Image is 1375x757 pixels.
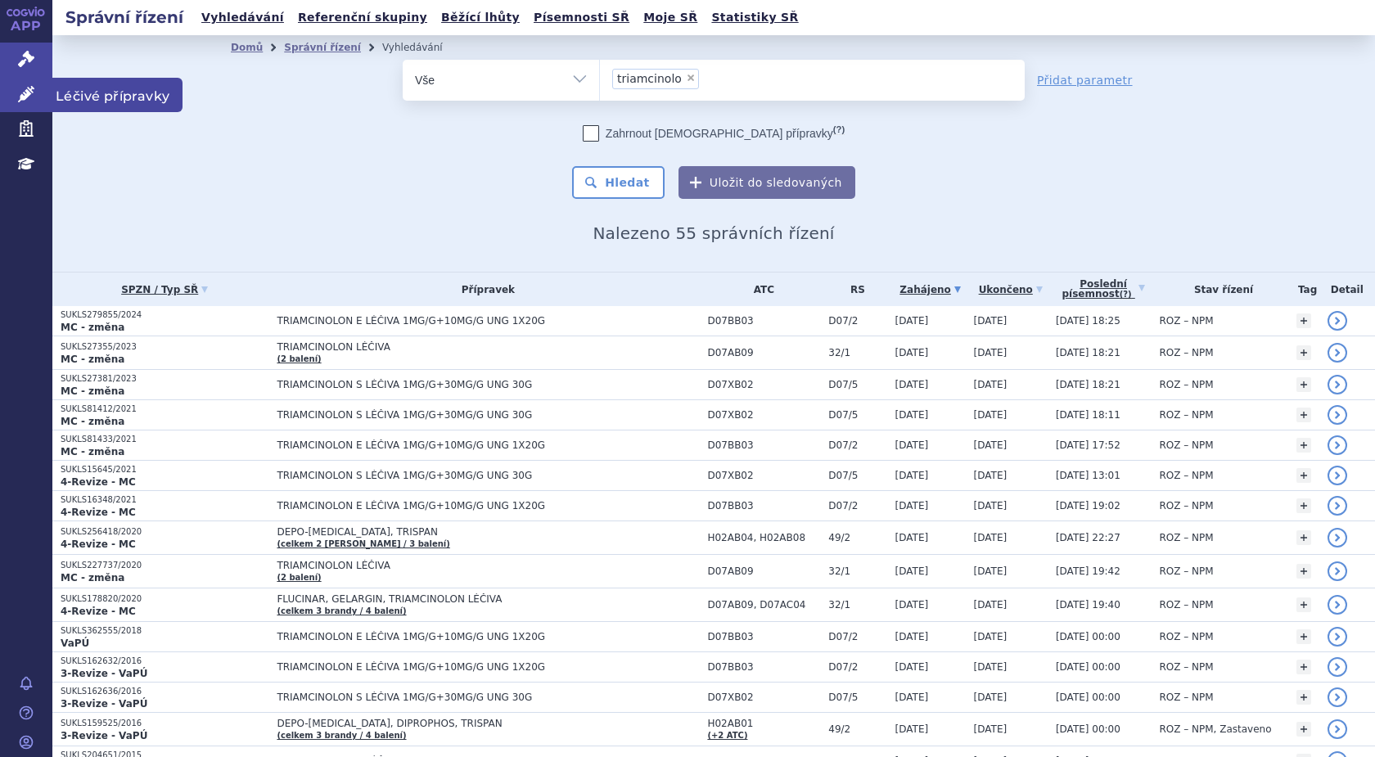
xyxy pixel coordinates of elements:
[1328,435,1347,455] a: detail
[974,599,1008,611] span: [DATE]
[1056,470,1120,481] span: [DATE] 13:01
[61,507,136,518] strong: 4-Revize - MC
[828,409,886,421] span: D07/5
[231,42,263,53] a: Domů
[828,379,886,390] span: D07/5
[833,124,845,135] abbr: (?)
[1328,375,1347,394] a: detail
[61,322,124,333] strong: MC - změna
[820,273,886,306] th: RS
[61,718,268,729] p: SUKLS159525/2016
[617,73,682,84] span: triamcinolo
[895,500,929,511] span: [DATE]
[1328,496,1347,516] a: detail
[61,656,268,667] p: SUKLS162632/2016
[529,7,634,29] a: Písemnosti SŘ
[707,439,820,451] span: D07BB03
[1296,438,1311,453] a: +
[895,565,929,577] span: [DATE]
[828,532,886,543] span: 49/2
[707,532,820,543] span: H02AB04, H02AB08
[1056,631,1120,642] span: [DATE] 00:00
[61,538,136,550] strong: 4-Revize - MC
[277,439,686,451] span: TRIAMCINOLON E LÉČIVA 1MG/G+10MG/G UNG 1X20G
[707,315,820,327] span: D07BB03
[974,565,1008,577] span: [DATE]
[52,78,183,112] span: Léčivé přípravky
[1328,561,1347,581] a: detail
[707,379,820,390] span: D07XB02
[277,379,686,390] span: TRIAMCINOLON S LÉČIVA 1MG/G+30MG/G UNG 30G
[61,606,136,617] strong: 4-Revize - MC
[1056,315,1120,327] span: [DATE] 18:25
[707,661,820,673] span: D07BB03
[61,730,147,741] strong: 3-Revize - VaPÚ
[277,409,686,421] span: TRIAMCINOLON S LÉČIVA 1MG/G+30MG/G UNG 30G
[196,7,289,29] a: Vyhledávání
[1296,597,1311,612] a: +
[277,661,686,673] span: TRIAMCINOLON E LÉČIVA 1MG/G+10MG/G UNG 1X20G
[828,631,886,642] span: D07/2
[61,668,147,679] strong: 3-Revize - VaPÚ
[277,500,686,511] span: TRIAMCINOLON E LÉČIVA 1MG/G+10MG/G UNG 1X20G
[1159,347,1213,358] span: ROZ – NPM
[277,606,406,615] a: (celkem 3 brandy / 4 balení)
[828,599,886,611] span: 32/1
[828,470,886,481] span: D07/5
[293,7,432,29] a: Referenční skupiny
[61,354,124,365] strong: MC - změna
[895,315,929,327] span: [DATE]
[895,631,929,642] span: [DATE]
[1159,692,1213,703] span: ROZ – NPM
[61,638,89,649] strong: VaPÚ
[1056,500,1120,511] span: [DATE] 19:02
[1296,722,1311,737] a: +
[1159,631,1213,642] span: ROZ – NPM
[1159,379,1213,390] span: ROZ – NPM
[1159,439,1213,451] span: ROZ – NPM
[895,439,929,451] span: [DATE]
[572,166,665,199] button: Hledat
[974,278,1048,301] a: Ukončeno
[1328,595,1347,615] a: detail
[61,278,268,301] a: SPZN / Typ SŘ
[1296,498,1311,513] a: +
[61,373,268,385] p: SUKLS27381/2023
[1328,719,1347,739] a: detail
[974,439,1008,451] span: [DATE]
[1056,599,1120,611] span: [DATE] 19:40
[277,315,686,327] span: TRIAMCINOLON E LÉČIVA 1MG/G+10MG/G UNG 1X20G
[1328,627,1347,647] a: detail
[1296,629,1311,644] a: +
[1037,72,1133,88] a: Přidat parametr
[707,565,820,577] span: D07AB09
[1328,466,1347,485] a: detail
[1056,661,1120,673] span: [DATE] 00:00
[277,631,686,642] span: TRIAMCINOLON E LÉČIVA 1MG/G+10MG/G UNG 1X20G
[1328,528,1347,547] a: detail
[828,723,886,735] span: 49/2
[678,166,855,199] button: Uložit do sledovaných
[277,560,686,571] span: TRIAMCINOLON LÉČIVA
[1296,468,1311,483] a: +
[61,572,124,584] strong: MC - změna
[61,698,147,710] strong: 3-Revize - VaPÚ
[704,68,713,88] input: triamcinolo
[583,125,845,142] label: Zahrnout [DEMOGRAPHIC_DATA] přípravky
[974,315,1008,327] span: [DATE]
[706,7,803,29] a: Statistiky SŘ
[277,526,686,538] span: DEPO-[MEDICAL_DATA], TRISPAN
[268,273,699,306] th: Přípravek
[1159,565,1213,577] span: ROZ – NPM
[277,470,686,481] span: TRIAMCINOLON S LÉČIVA 1MG/G+30MG/G UNG 30G
[61,494,268,506] p: SUKLS16348/2021
[974,631,1008,642] span: [DATE]
[974,500,1008,511] span: [DATE]
[1296,408,1311,422] a: +
[1056,565,1120,577] span: [DATE] 19:42
[1328,687,1347,707] a: detail
[895,599,929,611] span: [DATE]
[277,692,686,703] span: TRIAMCINOLON S LÉČIVA 1MG/G+30MG/G UNG 30G
[828,347,886,358] span: 32/1
[707,599,820,611] span: D07AB09, D07AC04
